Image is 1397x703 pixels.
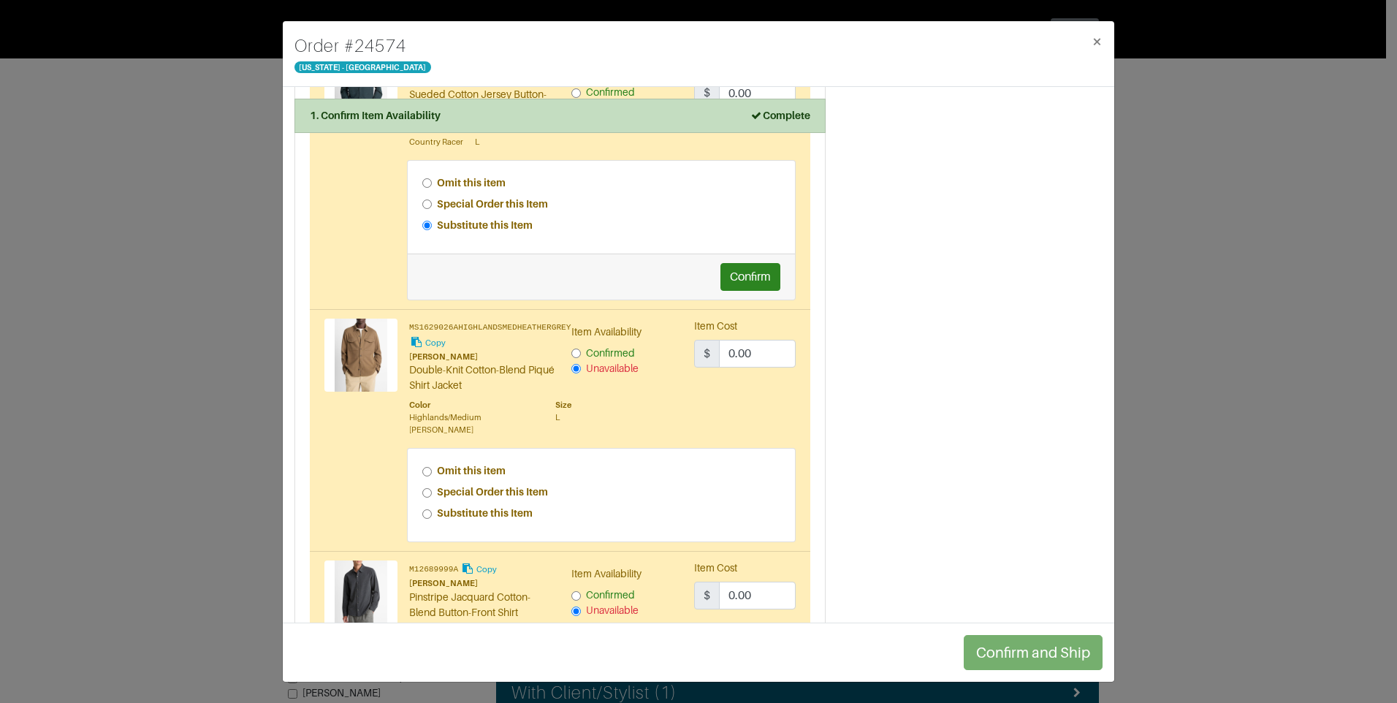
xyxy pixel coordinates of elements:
[409,323,571,332] small: MS1629026AHIGHLANDSMEDHEATHERGREY
[294,61,431,73] span: [US_STATE] - [GEOGRAPHIC_DATA]
[409,577,549,590] div: [PERSON_NAME]
[437,177,506,189] strong: Omit this item
[422,488,432,498] input: Special Order this Item
[422,199,432,209] input: Special Order this Item
[409,411,544,436] div: Highlands/Medium [PERSON_NAME]
[437,198,548,210] strong: Special Order this Item
[409,136,463,148] div: Country Racer
[586,604,639,616] span: Unavailable
[409,399,544,411] div: Color
[555,399,571,411] div: Size
[324,58,397,131] img: Product
[425,338,446,347] small: Copy
[586,589,635,601] span: Confirmed
[586,362,639,374] span: Unavailable
[694,79,720,107] span: $
[1092,31,1103,51] span: ×
[294,33,431,59] h4: Order # 24574
[437,507,533,519] strong: Substitute this Item
[422,221,432,230] input: Substitute this Item
[475,136,491,148] div: L
[324,319,397,392] img: Product
[460,560,498,577] button: Copy
[586,86,635,98] span: Confirmed
[1080,21,1114,62] button: Close
[409,87,549,118] div: Sueded Cotton Jersey Button-Front Shirt
[555,411,571,424] div: L
[694,582,720,609] span: $
[409,334,446,351] button: Copy
[750,110,810,121] strong: Complete
[694,560,737,576] label: Item Cost
[694,340,720,368] span: $
[476,565,497,574] small: Copy
[437,219,533,231] strong: Substitute this Item
[586,347,635,359] span: Confirmed
[409,565,458,574] small: M12689999A
[694,319,737,334] label: Item Cost
[437,486,548,498] strong: Special Order this Item
[324,560,397,634] img: Product
[422,178,432,188] input: Omit this item
[409,351,571,363] div: [PERSON_NAME]
[422,509,432,519] input: Substitute this Item
[310,110,441,121] strong: 1. Confirm Item Availability
[571,591,581,601] input: Confirmed
[720,263,780,291] button: Confirm
[571,364,581,373] input: Unavailable
[409,362,571,393] div: Double-Knit Cotton-Blend Piqué Shirt Jacket
[571,349,581,358] input: Confirmed
[437,465,506,476] strong: Omit this item
[571,566,642,582] label: Item Availability
[409,590,549,620] div: Pinstripe Jacquard Cotton-Blend Button-Front Shirt
[571,324,642,340] label: Item Availability
[422,467,432,476] input: Omit this item
[571,607,581,616] input: Unavailable
[571,88,581,98] input: Confirmed
[964,635,1103,670] button: Confirm and Ship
